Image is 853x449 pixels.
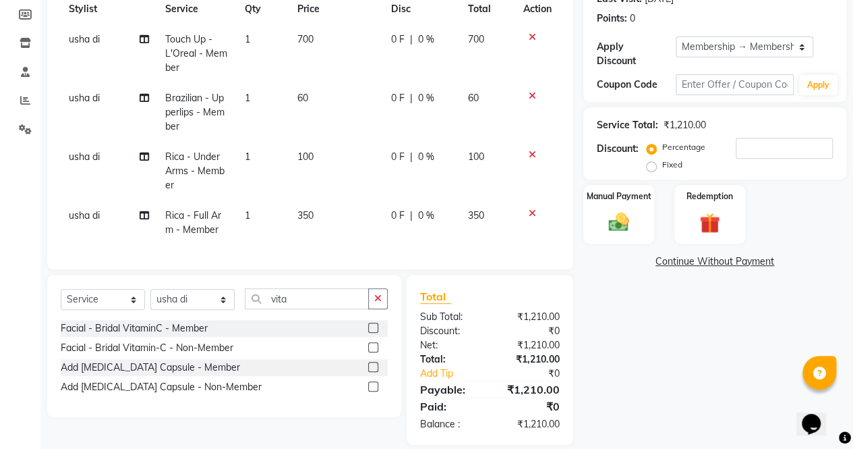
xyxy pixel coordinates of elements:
div: Net: [410,338,490,352]
iframe: chat widget [796,395,840,435]
span: 100 [468,151,484,163]
div: Facial - Bridal Vitamin-C - Non-Member [61,341,233,355]
img: _cash.svg [602,211,635,234]
span: Total [420,290,451,304]
a: Add Tip [410,367,503,381]
div: ₹1,210.00 [490,352,570,367]
div: Add [MEDICAL_DATA] Capsule - Non-Member [61,380,262,394]
span: 0 F [391,209,405,223]
label: Percentage [662,141,705,153]
span: 0 % [418,91,434,105]
input: Enter Offer / Coupon Code [676,74,794,95]
label: Fixed [662,159,682,171]
div: ₹1,210.00 [490,310,570,324]
span: 0 % [418,32,434,47]
div: Payable: [410,381,490,398]
span: 0 F [391,91,405,105]
span: 0 % [418,209,434,223]
input: Search or Scan [245,288,369,309]
div: ₹1,210.00 [490,417,570,431]
div: ₹0 [490,324,570,338]
span: usha di [69,92,100,104]
span: 1 [245,33,250,45]
span: 60 [468,92,479,104]
div: Paid: [410,398,490,415]
span: usha di [69,33,100,45]
div: ₹0 [503,367,570,381]
div: Add [MEDICAL_DATA] Capsule - Member [61,361,240,375]
span: | [410,32,413,47]
span: usha di [69,209,100,221]
div: Coupon Code [597,78,676,92]
span: 1 [245,92,250,104]
span: 100 [297,151,314,163]
span: 1 [245,151,250,163]
div: ₹1,210.00 [490,381,570,398]
span: Rica - Full Arm - Member [165,209,221,236]
div: ₹0 [490,398,570,415]
span: 0 % [418,150,434,164]
div: Service Total: [597,118,658,132]
span: 700 [468,33,484,45]
div: 0 [630,11,635,26]
img: _gift.svg [693,211,726,236]
span: 60 [297,92,308,104]
span: 350 [468,209,484,221]
span: | [410,209,413,223]
span: | [410,150,413,164]
div: Facial - Bridal VitaminC - Member [61,321,208,336]
span: Touch Up - L'Oreal - Member [165,33,227,74]
span: 350 [297,209,314,221]
span: | [410,91,413,105]
span: Brazilian - Upperlips - Member [165,92,225,132]
span: 1 [245,209,250,221]
a: Continue Without Payment [586,255,844,269]
span: usha di [69,151,100,163]
button: Apply [799,75,837,95]
div: Discount: [597,142,639,156]
div: Balance : [410,417,490,431]
div: Discount: [410,324,490,338]
span: 700 [297,33,314,45]
span: Rica - Under Arms - Member [165,151,225,191]
div: ₹1,210.00 [490,338,570,352]
span: 0 F [391,150,405,164]
div: ₹1,210.00 [664,118,706,132]
div: Total: [410,352,490,367]
div: Apply Discount [597,40,676,68]
span: 0 F [391,32,405,47]
label: Redemption [686,190,733,203]
div: Points: [597,11,627,26]
div: Sub Total: [410,310,490,324]
label: Manual Payment [587,190,651,203]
